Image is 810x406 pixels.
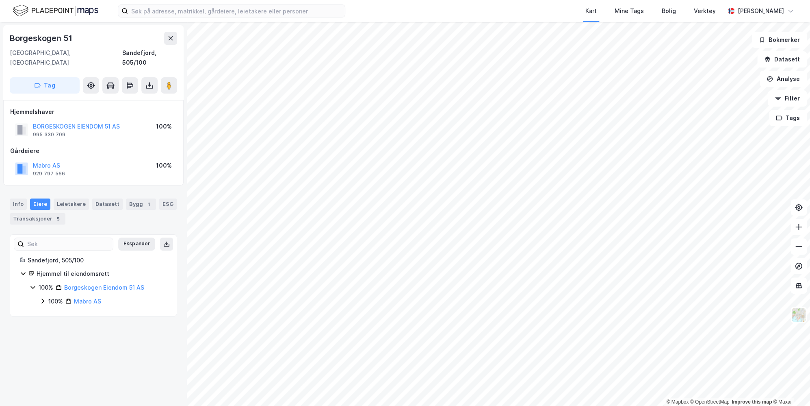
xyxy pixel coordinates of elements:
button: Datasett [757,51,807,68]
div: Leietakere [54,199,89,210]
div: [PERSON_NAME] [738,6,784,16]
div: Transaksjoner [10,213,65,225]
div: Verktøy [694,6,716,16]
iframe: Chat Widget [769,367,810,406]
button: Ekspander [118,238,155,251]
div: Sandefjord, 505/100 [122,48,177,68]
div: ESG [159,199,177,210]
img: logo.f888ab2527a4732fd821a326f86c7f29.svg [13,4,98,18]
div: Bolig [662,6,676,16]
button: Filter [768,90,807,107]
div: 100% [156,161,172,170]
div: Sandefjord, 505/100 [28,255,167,265]
a: Mabro AS [74,298,101,305]
div: Eiere [30,199,50,210]
div: 5 [54,215,62,223]
div: 995 330 709 [33,131,65,138]
div: 929 797 566 [33,170,65,177]
button: Tag [10,77,80,94]
div: Bygg [126,199,156,210]
img: Z [791,307,806,323]
div: 100% [48,297,63,306]
div: Hjemmel til eiendomsrett [37,269,167,279]
div: 1 [145,200,153,208]
div: 100% [156,122,172,131]
input: Søk på adresse, matrikkel, gårdeiere, leietakere eller personer [128,5,345,17]
div: Hjemmelshaver [10,107,177,117]
button: Analyse [760,71,807,87]
div: 100% [39,283,53,292]
div: Info [10,199,27,210]
a: Borgeskogen Eiendom 51 AS [64,284,144,291]
button: Tags [769,110,807,126]
div: Gårdeiere [10,146,177,156]
input: Søk [24,238,113,250]
div: Mine Tags [615,6,644,16]
div: Kontrollprogram for chat [769,367,810,406]
a: Mapbox [666,399,689,405]
div: [GEOGRAPHIC_DATA], [GEOGRAPHIC_DATA] [10,48,122,68]
a: Improve this map [732,399,772,405]
a: OpenStreetMap [690,399,730,405]
div: Datasett [92,199,123,210]
div: Borgeskogen 51 [10,32,74,45]
div: Kart [585,6,597,16]
button: Bokmerker [752,32,807,48]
